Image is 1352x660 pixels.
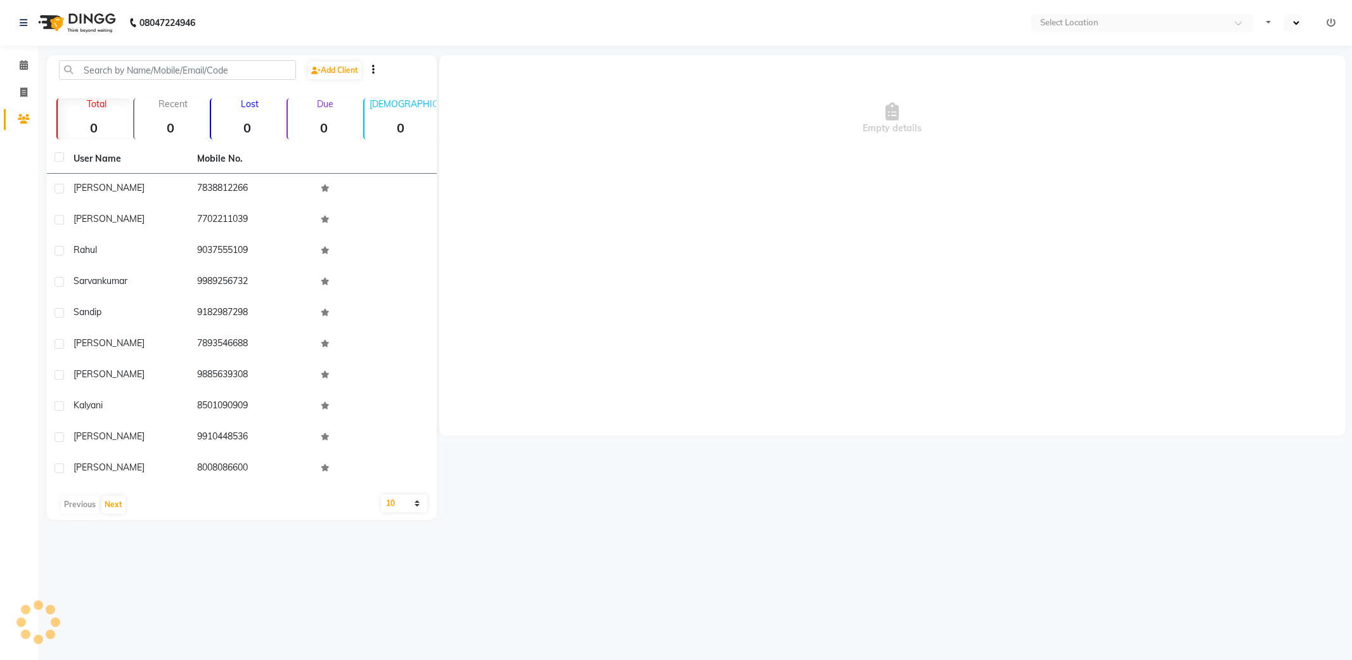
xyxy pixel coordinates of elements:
[308,61,361,79] a: Add Client
[290,98,361,110] p: Due
[74,337,145,349] span: [PERSON_NAME]
[190,298,313,329] td: 9182987298
[139,98,207,110] p: Recent
[439,55,1346,182] div: Empty details
[32,5,119,41] img: logo
[74,306,101,318] span: sandip
[74,213,145,224] span: [PERSON_NAME]
[190,236,313,267] td: 9037555109
[74,182,145,193] span: [PERSON_NAME]
[58,120,131,136] strong: 0
[364,120,437,136] strong: 0
[190,391,313,422] td: 8501090909
[190,145,313,174] th: Mobile No.
[74,244,97,256] span: rahul
[74,275,127,287] span: sarvankumar
[74,399,103,411] span: kalyani
[190,174,313,205] td: 7838812266
[134,120,207,136] strong: 0
[190,453,313,484] td: 8008086600
[59,60,296,80] input: Search by Name/Mobile/Email/Code
[288,120,361,136] strong: 0
[74,462,145,473] span: [PERSON_NAME]
[63,98,131,110] p: Total
[190,329,313,360] td: 7893546688
[190,422,313,453] td: 9910448536
[66,145,190,174] th: User Name
[139,5,195,41] b: 08047224946
[74,368,145,380] span: [PERSON_NAME]
[190,205,313,236] td: 7702211039
[1040,16,1098,29] div: Select Location
[216,98,284,110] p: Lost
[101,496,126,514] button: Next
[370,98,437,110] p: [DEMOGRAPHIC_DATA]
[190,360,313,391] td: 9885639308
[190,267,313,298] td: 9989256732
[211,120,284,136] strong: 0
[74,430,145,442] span: [PERSON_NAME]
